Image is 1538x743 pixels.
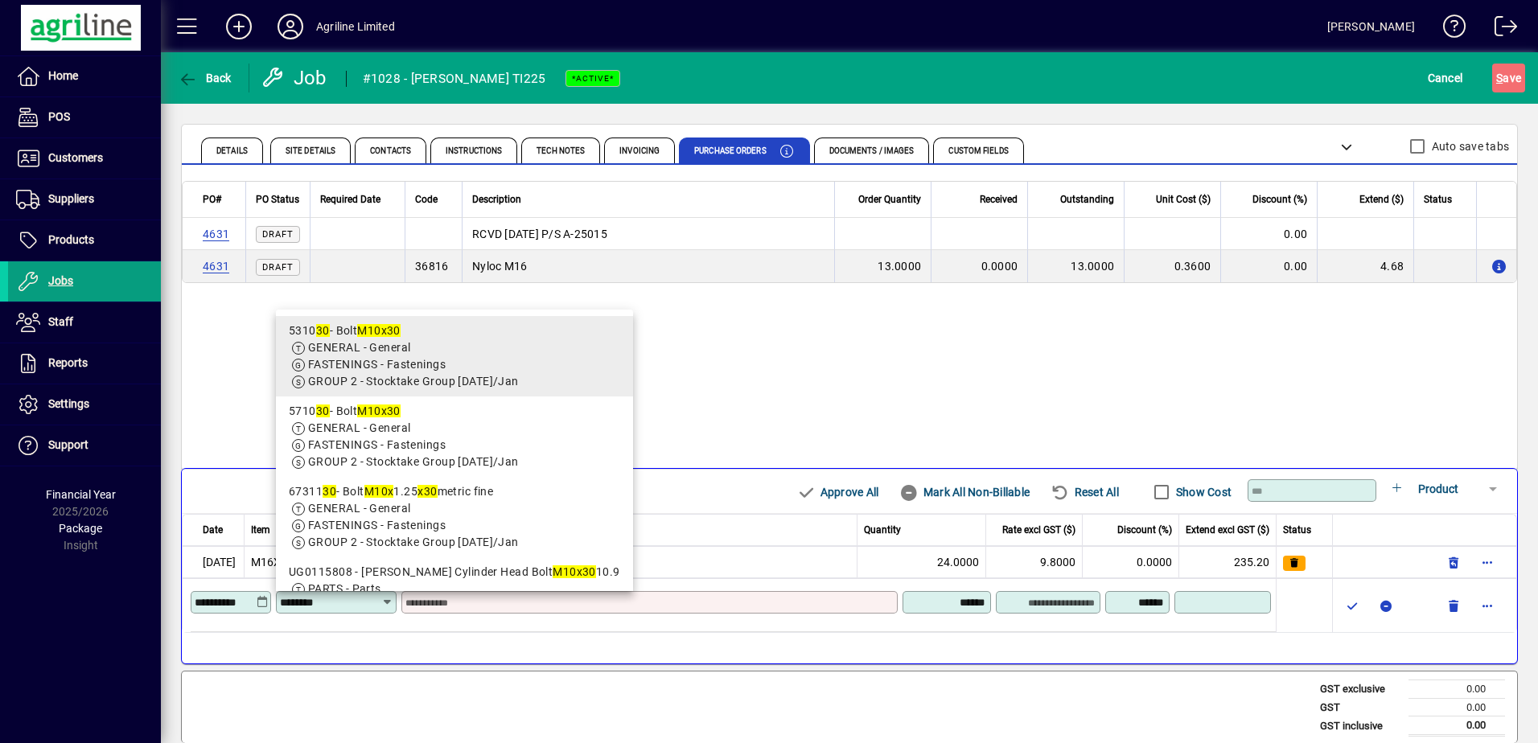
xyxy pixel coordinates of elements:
[1327,14,1415,39] div: [PERSON_NAME]
[415,260,448,273] span: 36816
[388,485,393,498] em: x
[1186,523,1269,537] span: Extend excl GST ($)
[8,56,161,96] a: Home
[1179,546,1277,578] td: 235.20
[48,151,103,164] span: Customers
[1220,218,1317,250] td: 0.00
[1359,191,1404,208] span: Extend ($)
[46,488,116,501] span: Financial Year
[472,191,521,208] span: Description
[415,191,438,208] span: Code
[320,191,380,208] span: Required Date
[213,12,265,41] button: Add
[462,218,834,250] td: RCVD [DATE] P/S A-25015
[472,191,825,208] div: Description
[308,582,381,595] span: PARTS - Parts
[48,69,78,82] span: Home
[381,324,387,337] em: x
[1252,191,1307,208] span: Discount (%)
[619,147,660,155] span: Invoicing
[462,250,834,282] td: Nyloc M16
[8,97,161,138] a: POS
[980,191,1018,208] span: Received
[161,64,249,92] app-page-header-button: Back
[1408,698,1505,716] td: 0.00
[276,477,633,557] mat-option: 6731130 - Bolt M10x1.25x30 metric fine
[1424,191,1452,208] span: Status
[1492,64,1525,92] button: Save
[316,404,330,417] em: 30
[864,523,901,537] span: Quantity
[308,438,446,451] span: FASTENINGS - Fastenings
[174,64,236,92] button: Back
[1408,680,1505,699] td: 0.00
[8,425,161,466] a: Support
[387,324,401,337] em: 30
[1283,523,1311,537] span: Status
[893,478,1036,507] button: Mark All Non-Billable
[948,147,1008,155] span: Custom Fields
[203,191,236,208] div: PO#
[276,557,633,638] mat-option: UG0115808 - Ufkes Cylinder Head Bolt M10x30 10.9
[48,356,88,369] span: Reports
[1060,191,1114,208] span: Outstanding
[415,191,452,208] div: Code
[8,384,161,425] a: Settings
[1117,523,1172,537] span: Discount (%)
[262,229,294,240] span: Draft
[8,343,161,384] a: Reports
[1482,3,1518,55] a: Logout
[387,404,401,417] em: 30
[1317,250,1413,282] td: 4.68
[1312,698,1408,716] td: GST
[261,65,330,91] div: Job
[1474,593,1500,618] button: More options
[286,147,335,155] span: Site Details
[937,554,979,571] span: 24.0000
[320,191,395,208] div: Required Date
[308,375,519,388] span: GROUP 2 - Stocktake Group [DATE]/Jan
[1044,478,1125,507] button: Reset All
[8,179,161,220] a: Suppliers
[1173,484,1232,500] label: Show Cost
[986,546,1083,578] td: 9.8000
[308,502,410,515] span: GENERAL - General
[48,192,94,205] span: Suppliers
[357,404,380,417] em: M10
[48,397,89,410] span: Settings
[1083,546,1179,578] td: 0.0000
[1051,479,1119,505] span: Reset All
[59,522,102,535] span: Package
[370,147,411,155] span: Contacts
[265,12,316,41] button: Profile
[1124,250,1220,282] td: 0.3600
[48,438,88,451] span: Support
[48,110,70,123] span: POS
[203,523,223,537] span: Date
[308,421,410,434] span: GENERAL - General
[1496,72,1503,84] span: S
[8,138,161,179] a: Customers
[796,479,878,505] span: Approve All
[1474,549,1500,575] button: More options
[417,485,423,498] em: x
[553,565,576,578] em: M10
[276,396,633,477] mat-option: 571030 - Bolt M10x30
[289,403,620,420] div: 5710 - Bolt
[1408,716,1505,736] td: 0.00
[537,147,585,155] span: Tech Notes
[8,302,161,343] a: Staff
[424,485,438,498] em: 30
[363,66,546,92] div: #1028 - [PERSON_NAME] TI225
[308,455,519,468] span: GROUP 2 - Stocktake Group [DATE]/Jan
[316,14,395,39] div: Agriline Limited
[1027,250,1124,282] td: 13.0000
[256,191,299,208] span: PO Status
[931,250,1027,282] td: 0.0000
[316,324,330,337] em: 30
[582,565,596,578] em: 30
[899,479,1030,505] span: Mark All Non-Billable
[182,546,245,578] td: [DATE]
[203,228,229,240] a: 4631
[1424,191,1466,208] div: Status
